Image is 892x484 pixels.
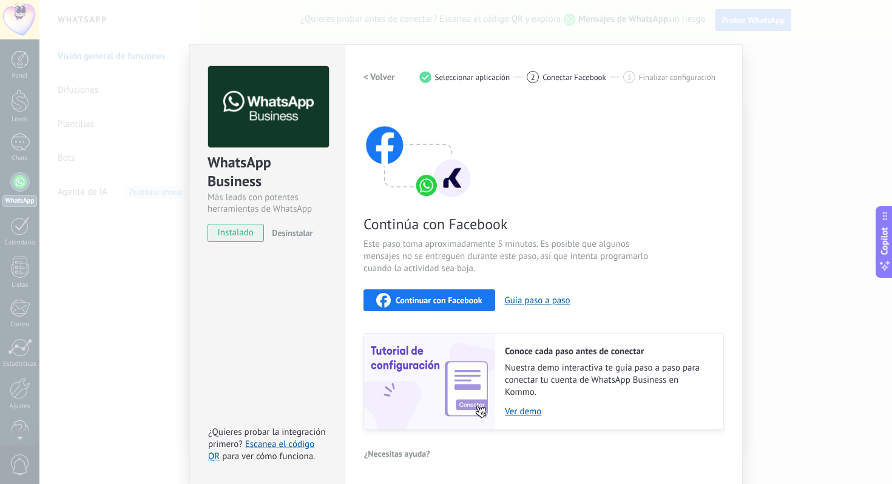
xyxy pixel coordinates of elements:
span: para ver cómo funciona. [222,451,315,462]
div: WhatsApp Business [208,153,327,192]
span: Continúa con Facebook [363,215,652,234]
span: Este paso toma aproximadamente 5 minutos. Es posible que algunos mensajes no se entreguen durante... [363,238,652,275]
span: Continuar con Facebook [396,296,482,304]
span: Finalizar configuración [639,73,715,82]
span: instalado [208,224,263,242]
button: ¿Necesitas ayuda? [363,445,431,463]
span: Nuestra demo interactiva te guía paso a paso para conectar tu cuenta de WhatsApp Business en Kommo. [505,362,711,398]
span: Copilot [879,227,891,255]
span: ¿Necesitas ayuda? [364,449,430,458]
span: Conectar Facebook [542,73,606,82]
h2: Conoce cada paso antes de conectar [505,346,711,357]
a: Ver demo [505,406,711,417]
button: Guía paso a paso [505,295,570,306]
img: connect with facebook [363,103,473,200]
span: Seleccionar aplicación [435,73,510,82]
h2: < Volver [363,72,395,83]
button: < Volver [363,66,395,88]
span: Desinstalar [272,227,313,238]
span: 3 [627,72,631,82]
div: Más leads con potentes herramientas de WhatsApp [208,192,327,215]
span: 2 [531,72,535,82]
button: Continuar con Facebook [363,289,495,311]
a: Escanea el código QR [208,439,314,462]
button: Desinstalar [267,224,313,242]
span: ¿Quieres probar la integración primero? [208,426,326,450]
img: logo_main.png [208,66,329,148]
